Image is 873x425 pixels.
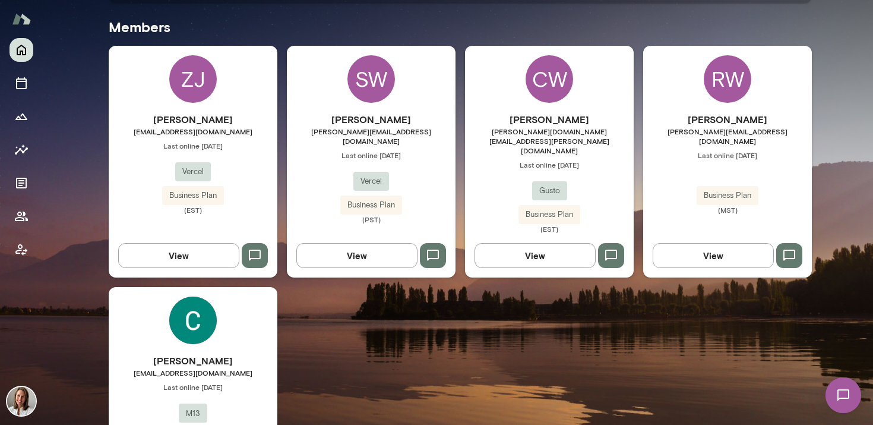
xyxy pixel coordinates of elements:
[109,205,277,215] span: (EST)
[287,112,456,127] h6: [PERSON_NAME]
[7,387,36,415] img: Andrea Mayendia
[287,127,456,146] span: [PERSON_NAME][EMAIL_ADDRESS][DOMAIN_NAME]
[162,190,224,202] span: Business Plan
[287,215,456,224] span: (PST)
[296,243,417,268] button: View
[526,55,573,103] div: CW
[697,190,758,202] span: Business Plan
[118,243,239,268] button: View
[109,354,277,368] h6: [PERSON_NAME]
[109,141,277,150] span: Last online [DATE]
[10,171,33,195] button: Documents
[643,150,812,160] span: Last online [DATE]
[10,204,33,228] button: Members
[109,127,277,136] span: [EMAIL_ADDRESS][DOMAIN_NAME]
[340,199,402,211] span: Business Plan
[643,127,812,146] span: [PERSON_NAME][EMAIL_ADDRESS][DOMAIN_NAME]
[10,138,33,162] button: Insights
[518,209,580,221] span: Business Plan
[109,112,277,127] h6: [PERSON_NAME]
[169,297,217,344] img: Cassie Cunningham
[287,150,456,160] span: Last online [DATE]
[10,71,33,95] button: Sessions
[109,17,812,36] h5: Members
[465,112,634,127] h6: [PERSON_NAME]
[347,55,395,103] div: SW
[12,8,31,30] img: Mento
[465,127,634,155] span: [PERSON_NAME][DOMAIN_NAME][EMAIL_ADDRESS][PERSON_NAME][DOMAIN_NAME]
[465,224,634,234] span: (EST)
[532,185,567,197] span: Gusto
[179,408,207,420] span: M13
[653,243,774,268] button: View
[465,160,634,169] span: Last online [DATE]
[10,105,33,128] button: Growth Plan
[169,55,217,103] div: ZJ
[109,368,277,377] span: [EMAIL_ADDRESS][DOMAIN_NAME]
[10,238,33,262] button: Client app
[643,112,812,127] h6: [PERSON_NAME]
[704,55,751,103] div: RW
[475,243,596,268] button: View
[10,38,33,62] button: Home
[353,175,389,187] span: Vercel
[643,205,812,215] span: (MST)
[175,166,211,178] span: Vercel
[109,382,277,392] span: Last online [DATE]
